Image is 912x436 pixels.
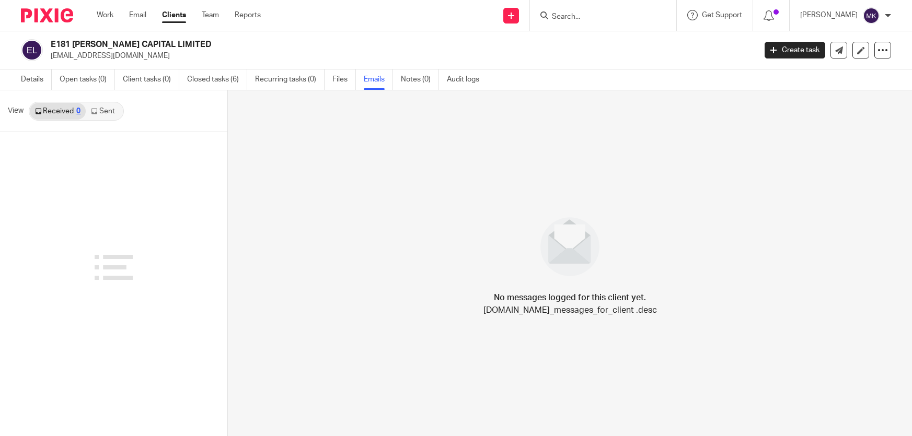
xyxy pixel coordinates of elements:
a: Sent [86,103,122,120]
a: Work [97,10,113,20]
a: Notes (0) [401,69,439,90]
a: Audit logs [447,69,487,90]
a: Files [332,69,356,90]
p: [PERSON_NAME] [800,10,858,20]
a: Received0 [30,103,86,120]
div: 0 [76,108,80,115]
h4: No messages logged for this client yet. [494,291,646,304]
span: View [8,105,24,116]
input: Search [551,13,645,22]
a: Create task [765,42,825,58]
a: Email [129,10,146,20]
a: Clients [162,10,186,20]
span: Get Support [702,11,742,19]
img: Pixie [21,8,73,22]
a: Closed tasks (6) [187,69,247,90]
h2: E181 [PERSON_NAME] CAPITAL LIMITED [51,39,609,50]
a: Reports [235,10,261,20]
p: [DOMAIN_NAME]_messages_for_client .desc [483,304,657,316]
img: svg%3E [21,39,43,61]
a: Team [202,10,219,20]
a: Recurring tasks (0) [255,69,325,90]
a: Open tasks (0) [60,69,115,90]
img: svg%3E [863,7,880,24]
p: [EMAIL_ADDRESS][DOMAIN_NAME] [51,51,749,61]
img: image [534,210,606,283]
a: Details [21,69,52,90]
a: Client tasks (0) [123,69,179,90]
a: Emails [364,69,393,90]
